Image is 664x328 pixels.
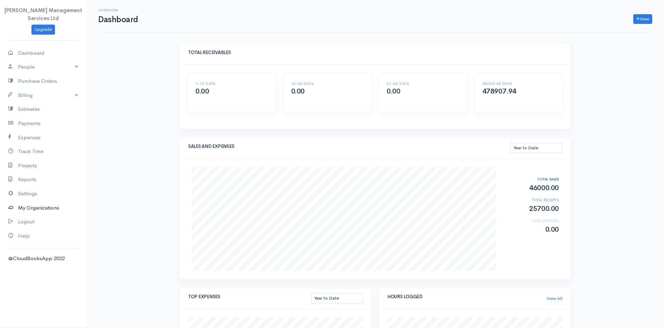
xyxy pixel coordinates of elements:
h5: SALES AND EXPENSES [188,144,510,149]
span: 0.00 [291,87,305,96]
span: 0.00 [195,87,209,96]
span: 0.00 [387,87,400,96]
h6: TOTAL EXPENSES [504,219,559,223]
h5: TOP EXPENSES [188,294,311,299]
h1: Dashboard [98,15,138,24]
h6: ABOVE 45 DAYS [482,82,555,86]
a: New [633,14,652,24]
a: View All [546,295,562,302]
h2: 25700.00 [504,205,559,213]
h6: Overview [98,8,138,12]
h6: 1-15 DAYS [195,82,268,86]
h6: TOTAL RECEIPTS [504,198,559,202]
h6: 31-45 DAYS [387,82,460,86]
h6: TOTAL SALES [504,177,559,181]
span: [PERSON_NAME] Management Services Ltd [4,7,82,21]
h5: TOTAL RECEIVABLES [188,50,562,55]
h6: 16-30 DAYS [291,82,364,86]
h2: 0.00 [504,226,559,233]
span: 478907.94 [482,87,516,96]
a: Upgrade [31,25,55,35]
h5: HOURS LOGGED [387,294,546,299]
div: @CloudBooksApp 2022 [8,255,78,263]
h2: 46000.00 [504,184,559,192]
